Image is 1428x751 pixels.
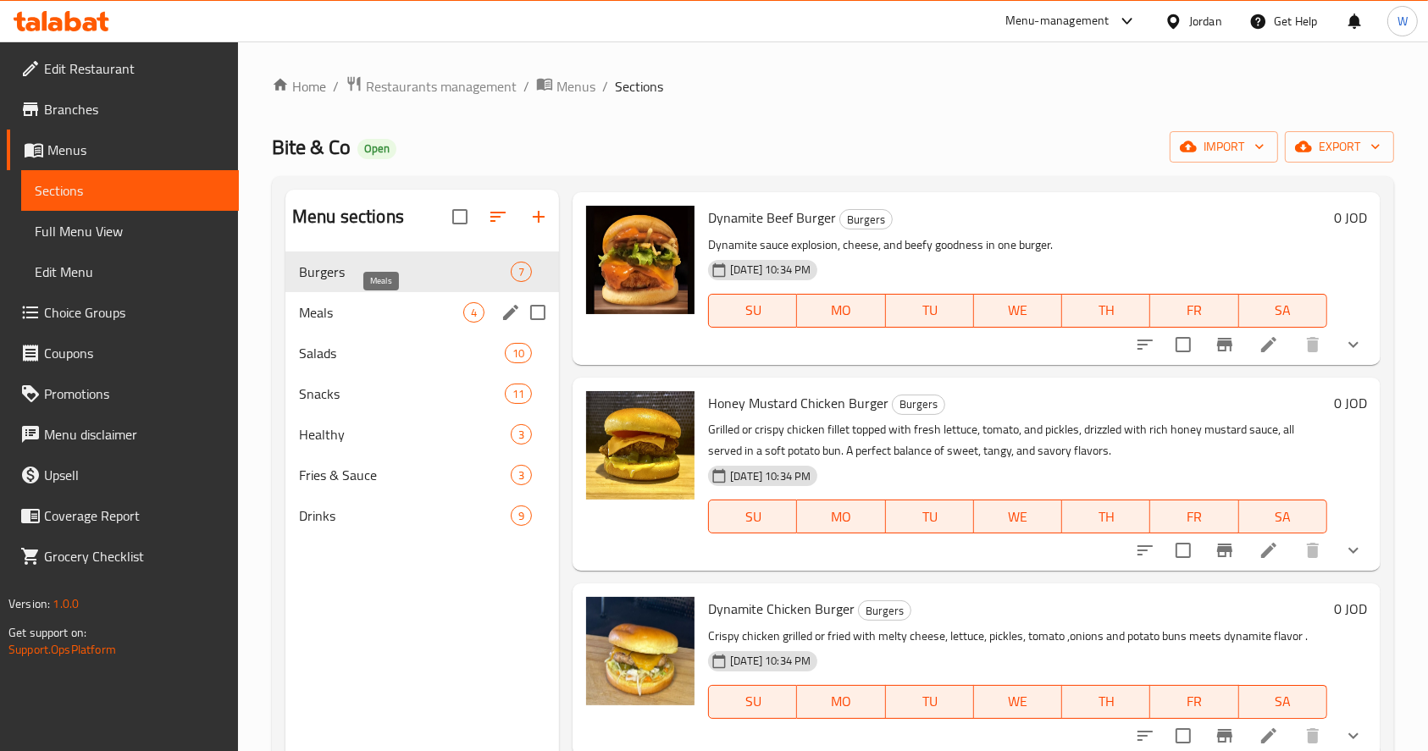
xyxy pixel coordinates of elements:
[505,384,532,404] div: items
[615,76,663,97] span: Sections
[366,76,517,97] span: Restaurants management
[797,500,885,533] button: MO
[21,211,239,251] a: Full Menu View
[1239,500,1327,533] button: SA
[44,58,225,79] span: Edit Restaurant
[35,262,225,282] span: Edit Menu
[272,75,1394,97] nav: breadcrumb
[1343,334,1364,355] svg: Show Choices
[47,140,225,160] span: Menus
[1069,298,1143,323] span: TH
[708,500,797,533] button: SU
[7,495,239,536] a: Coverage Report
[299,505,511,526] span: Drinks
[586,597,695,705] img: Dynamite Chicken Burger
[1069,505,1143,529] span: TH
[839,209,893,229] div: Burgers
[498,300,523,325] button: edit
[299,262,511,282] span: Burgers
[8,593,50,615] span: Version:
[285,245,559,543] nav: Menu sections
[1343,726,1364,746] svg: Show Choices
[1334,391,1367,415] h6: 0 JOD
[1292,530,1333,571] button: delete
[464,305,484,321] span: 4
[708,419,1327,461] p: Grilled or crispy chicken fillet topped with fresh lettuce, tomato, and pickles, drizzled with ri...
[797,294,885,328] button: MO
[1259,726,1279,746] a: Edit menu item
[21,251,239,292] a: Edit Menu
[44,465,225,485] span: Upsell
[272,128,351,166] span: Bite & Co
[1246,689,1320,714] span: SA
[586,391,695,500] img: Honey Mustard Chicken Burger
[1157,505,1232,529] span: FR
[357,139,396,159] div: Open
[292,204,404,229] h2: Menu sections
[272,76,326,97] a: Home
[804,505,878,529] span: MO
[708,294,797,328] button: SU
[333,76,339,97] li: /
[886,685,974,719] button: TU
[1170,131,1278,163] button: import
[723,653,817,669] span: [DATE] 10:34 PM
[893,505,967,529] span: TU
[7,89,239,130] a: Branches
[1125,530,1165,571] button: sort-choices
[981,689,1055,714] span: WE
[299,465,511,485] span: Fries & Sauce
[1204,530,1245,571] button: Branch-specific-item
[523,76,529,97] li: /
[1398,12,1408,30] span: W
[886,294,974,328] button: TU
[511,262,532,282] div: items
[1333,530,1374,571] button: show more
[7,292,239,333] a: Choice Groups
[299,424,511,445] span: Healthy
[7,455,239,495] a: Upsell
[1292,324,1333,365] button: delete
[512,264,531,280] span: 7
[716,689,790,714] span: SU
[285,333,559,373] div: Salads10
[44,384,225,404] span: Promotions
[804,298,878,323] span: MO
[1204,324,1245,365] button: Branch-specific-item
[7,333,239,373] a: Coupons
[1150,500,1238,533] button: FR
[1150,685,1238,719] button: FR
[299,384,505,404] span: Snacks
[1246,298,1320,323] span: SA
[974,500,1062,533] button: WE
[1239,685,1327,719] button: SA
[1062,685,1150,719] button: TH
[299,343,505,363] span: Salads
[602,76,608,97] li: /
[285,251,559,292] div: Burgers7
[285,292,559,333] div: Meals4edit
[285,455,559,495] div: Fries & Sauce3
[505,343,532,363] div: items
[512,427,531,443] span: 3
[44,424,225,445] span: Menu disclaimer
[974,685,1062,719] button: WE
[716,298,790,323] span: SU
[512,467,531,483] span: 3
[8,638,116,660] a: Support.OpsPlatform
[21,170,239,211] a: Sections
[556,76,595,97] span: Menus
[285,373,559,414] div: Snacks11
[708,205,836,230] span: Dynamite Beef Burger
[1343,540,1364,560] svg: Show Choices
[1069,689,1143,714] span: TH
[299,302,463,323] span: Meals
[44,546,225,566] span: Grocery Checklist
[723,468,817,484] span: [DATE] 10:34 PM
